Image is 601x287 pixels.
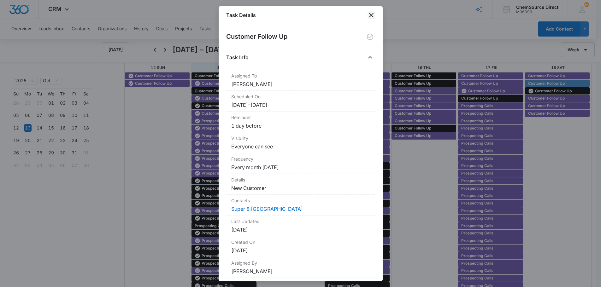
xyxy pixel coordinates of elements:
[231,156,370,162] dt: Frequency
[231,122,370,129] dd: 1 day before
[231,218,370,225] dt: Last Updated
[231,239,370,245] dt: Created On
[231,260,370,266] dt: Assigned By
[226,54,249,61] h4: Task Info
[231,114,370,121] dt: Reminder
[231,226,370,233] dd: [DATE]
[368,11,375,19] button: close
[231,164,370,171] dd: Every month [DATE]
[231,143,370,150] dd: Everyone can see
[231,206,303,212] a: Super 8 [GEOGRAPHIC_DATA]
[231,267,370,275] dd: [PERSON_NAME]
[231,184,370,192] dd: New Customer
[231,101,370,109] dd: [DATE] – [DATE]
[226,132,375,153] div: VisibilityEveryone can see
[231,135,370,141] dt: Visibility
[226,32,287,42] h2: Customer Follow Up
[231,197,370,204] dt: Contacts
[226,11,256,19] h1: Task Details
[226,70,375,91] div: Assigned To[PERSON_NAME]
[226,236,375,257] div: Created On[DATE]
[226,215,375,236] div: Last Updated[DATE]
[231,72,370,79] dt: Assigned To
[226,91,375,112] div: Scheduled On[DATE]–[DATE]
[231,247,370,254] dd: [DATE]
[231,80,370,88] dd: [PERSON_NAME]
[226,174,375,195] div: DetailsNew Customer
[231,176,370,183] dt: Details
[226,195,375,215] div: ContactsSuper 8 [GEOGRAPHIC_DATA]
[226,153,375,174] div: FrequencyEvery month [DATE]
[226,257,375,278] div: Assigned By[PERSON_NAME]
[231,93,370,100] dt: Scheduled On
[226,112,375,132] div: Reminder1 day before
[365,52,375,62] button: Close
